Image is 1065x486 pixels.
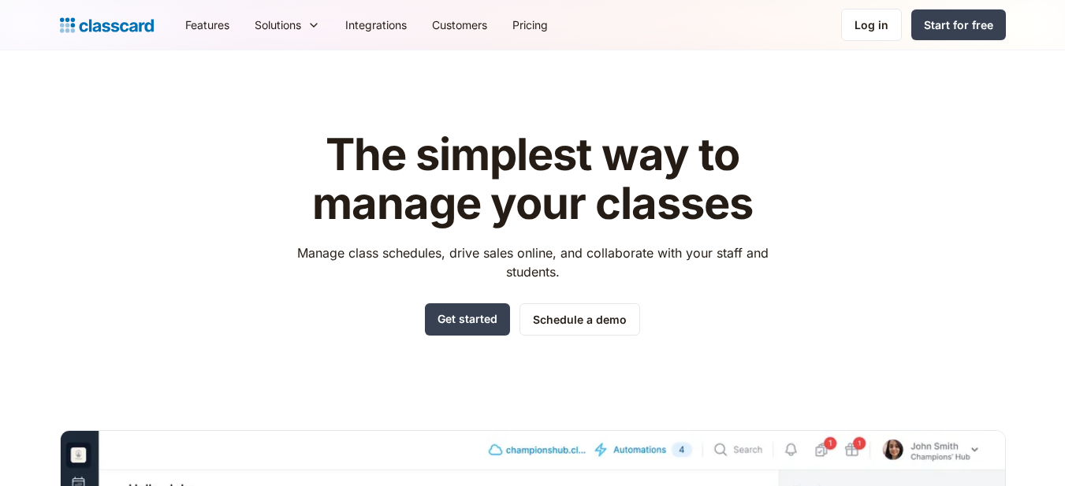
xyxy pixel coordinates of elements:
a: Schedule a demo [519,303,640,336]
a: Pricing [500,7,560,43]
h1: The simplest way to manage your classes [282,131,783,228]
p: Manage class schedules, drive sales online, and collaborate with your staff and students. [282,243,783,281]
a: Get started [425,303,510,336]
a: home [60,14,154,36]
div: Start for free [924,17,993,33]
div: Solutions [242,7,333,43]
div: Solutions [255,17,301,33]
div: Log in [855,17,888,33]
a: Features [173,7,242,43]
a: Customers [419,7,500,43]
a: Log in [841,9,902,41]
a: Integrations [333,7,419,43]
a: Start for free [911,9,1006,40]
